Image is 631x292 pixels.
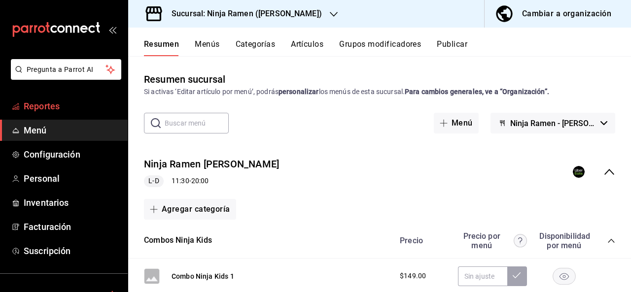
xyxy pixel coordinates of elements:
div: navigation tabs [144,39,631,56]
span: Pregunta a Parrot AI [27,65,106,75]
span: Menú [24,124,120,137]
button: Categorías [236,39,276,56]
input: Buscar menú [165,113,229,133]
h3: Sucursal: Ninja Ramen ([PERSON_NAME]) [164,8,322,20]
input: Sin ajuste [458,266,507,286]
div: collapse-menu-row [128,149,631,195]
button: Resumen [144,39,179,56]
strong: Para cambios generales, ve a “Organización”. [405,88,549,96]
div: Precio por menú [458,231,527,250]
button: Agregar categoría [144,199,236,220]
strong: personalizar [279,88,319,96]
button: Publicar [437,39,467,56]
span: Facturación [24,220,120,233]
span: L-D [144,176,163,186]
button: Combos Ninja Kids [144,235,212,246]
div: Disponibilidad por menú [539,231,589,250]
div: Si activas ‘Editar artículo por menú’, podrás los menús de esta sucursal. [144,87,615,97]
span: Inventarios [24,196,120,209]
button: Grupos modificadores [339,39,421,56]
button: Ninja Ramen [PERSON_NAME] [144,157,279,171]
button: Pregunta a Parrot AI [11,59,121,80]
span: Suscripción [24,244,120,258]
button: Combo Ninja Kids 1 [172,271,234,281]
span: $149.00 [400,271,426,281]
button: Menú [434,113,479,133]
button: collapse-category-row [607,237,615,245]
span: Personal [24,172,120,185]
div: Resumen sucursal [144,72,225,87]
span: Reportes [24,99,120,113]
span: Ninja Ramen - [PERSON_NAME] [510,119,596,128]
div: 11:30 - 20:00 [144,175,279,187]
button: Ninja Ramen - [PERSON_NAME] [491,113,615,133]
button: Menús [195,39,219,56]
button: Artículos [291,39,323,56]
div: Cambiar a organización [522,7,611,21]
div: Precio [390,236,453,245]
a: Pregunta a Parrot AI [7,71,121,82]
button: open_drawer_menu [108,26,116,33]
span: Configuración [24,148,120,161]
